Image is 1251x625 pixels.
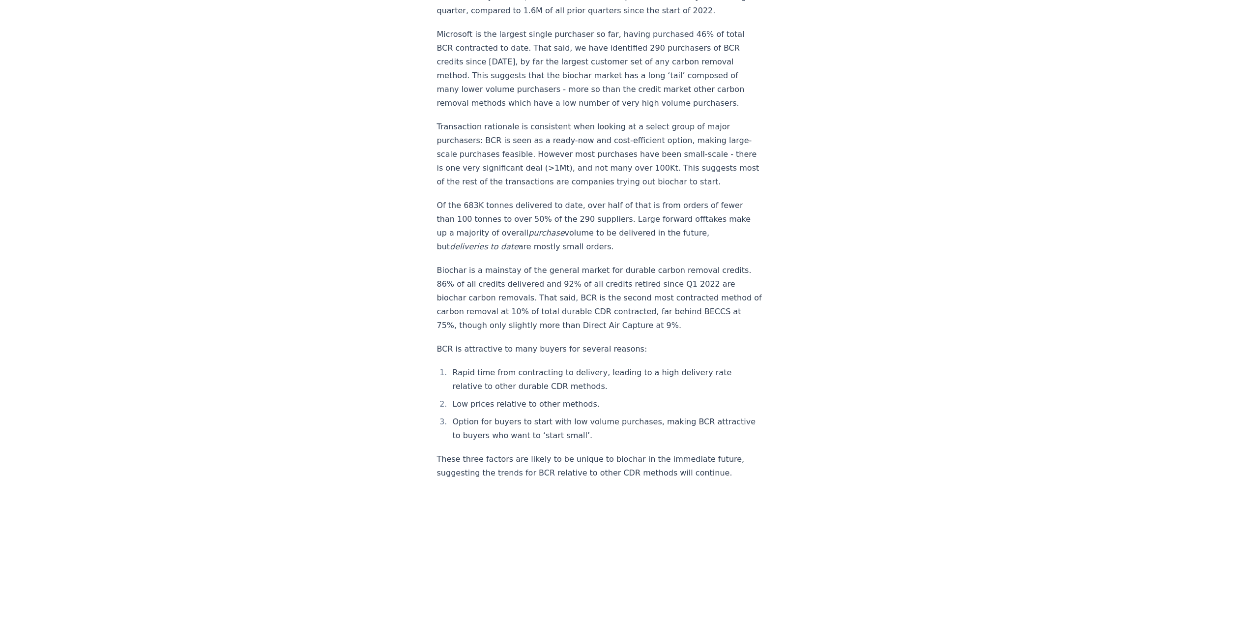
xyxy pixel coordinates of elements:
li: Rapid time from contracting to delivery, leading to a high delivery rate relative to other durabl... [450,366,762,393]
em: purchase [528,228,564,238]
em: to date [491,242,519,251]
li: Option for buyers to start with low volume purchases, making BCR attractive to buyers who want to... [450,415,762,443]
em: deliveries [450,242,488,251]
p: Microsoft is the largest single purchaser so far, having purchased 46% of total BCR contracted to... [437,28,762,110]
p: Of the 683K tonnes delivered to date, over half of that is from orders of fewer than 100 tonnes t... [437,199,762,254]
p: These three factors are likely to be unique to biochar in the immediate future, suggesting the tr... [437,452,762,480]
p: Biochar is a mainstay of the general market for durable carbon removal credits. 86% of all credit... [437,264,762,332]
p: BCR is attractive to many buyers for several reasons: [437,342,762,356]
p: Transaction rationale is consistent when looking at a select group of major purchasers: BCR is se... [437,120,762,189]
li: Low prices relative to other methods. [450,397,762,411]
